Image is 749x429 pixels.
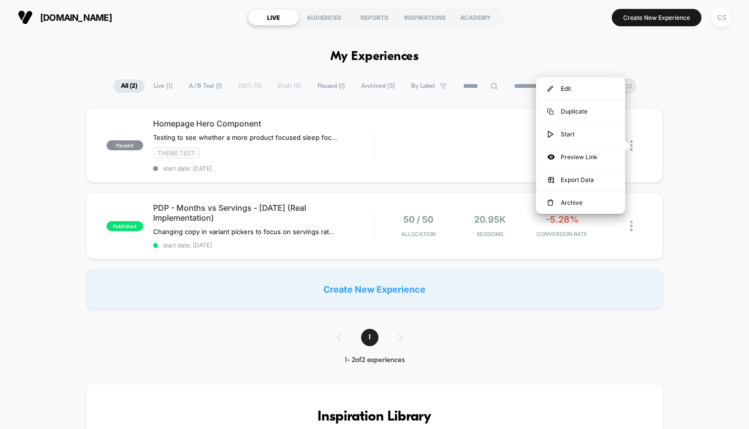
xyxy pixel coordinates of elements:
[547,199,553,206] img: menu
[299,9,349,25] div: AUDIENCES
[107,221,143,231] span: published
[146,79,180,93] span: Live ( 1 )
[181,79,229,93] span: A/B Test ( 1 )
[547,131,553,138] img: menu
[310,79,352,93] span: Paused ( 1 )
[547,86,553,92] img: menu
[153,242,374,249] span: start date: [DATE]
[474,214,506,225] span: 20.95k
[529,231,595,238] span: CONVERSION RATE
[403,214,433,225] span: 50 / 50
[401,231,435,238] span: Allocation
[153,147,200,159] span: Theme Test
[361,329,378,346] span: 1
[86,269,663,309] div: Create New Experience
[411,82,435,90] span: By Label
[536,146,625,168] div: Preview Link
[354,79,402,93] span: Archived ( 5 )
[457,231,524,238] span: Sessions
[153,203,374,223] span: PDP - Months vs Servings - [DATE] (Real Implementation)
[400,9,450,25] div: INSPIRATIONS
[536,191,625,214] div: Archive
[15,9,115,25] button: [DOMAIN_NAME]
[327,356,423,365] div: 1 - 2 of 2 experiences
[153,165,374,172] span: start date: [DATE]
[536,77,625,100] div: Edit
[330,50,419,64] h1: My Experiences
[113,79,145,93] span: All ( 2 )
[536,169,625,191] div: Export Data
[547,109,553,115] img: menu
[18,10,33,25] img: Visually logo
[612,9,701,26] button: Create New Experience
[107,140,143,150] span: paused
[546,214,579,225] span: -5.28%
[153,228,337,236] span: Changing copy in variant pickers to focus on servings rather than months, to get people thinking ...
[116,409,633,425] h3: Inspiration Library
[248,9,299,25] div: LIVE
[536,123,625,145] div: Start
[630,140,633,151] img: close
[536,100,625,123] div: Duplicate
[349,9,400,25] div: REPORTS
[40,12,112,23] span: [DOMAIN_NAME]
[630,221,633,231] img: close
[153,119,374,128] span: Homepage Hero Component
[153,133,337,141] span: Testing to see whether a more product focused sleep focused homepage (control) increases conversi...
[709,7,734,28] button: CS
[450,9,501,25] div: ACADEMY
[712,8,731,27] div: CS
